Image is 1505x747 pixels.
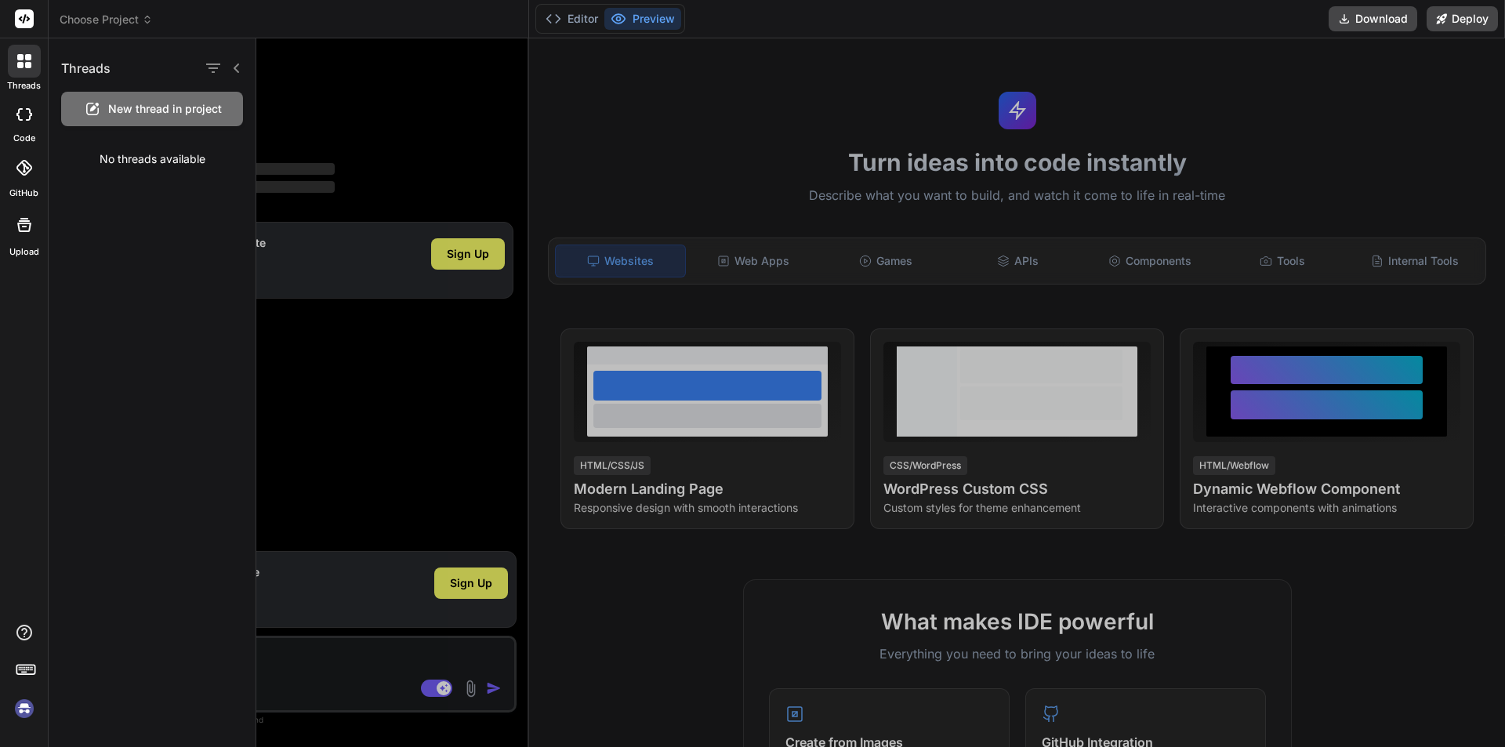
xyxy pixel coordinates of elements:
div: No threads available [49,139,256,179]
h1: Threads [61,59,111,78]
button: Download [1329,6,1417,31]
label: code [13,132,35,145]
label: Upload [9,245,39,259]
label: threads [7,79,41,92]
label: GitHub [9,187,38,200]
span: New thread in project [108,101,222,117]
button: Editor [539,8,604,30]
img: signin [11,695,38,722]
button: Preview [604,8,681,30]
span: Choose Project [60,12,153,27]
button: Deploy [1427,6,1498,31]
